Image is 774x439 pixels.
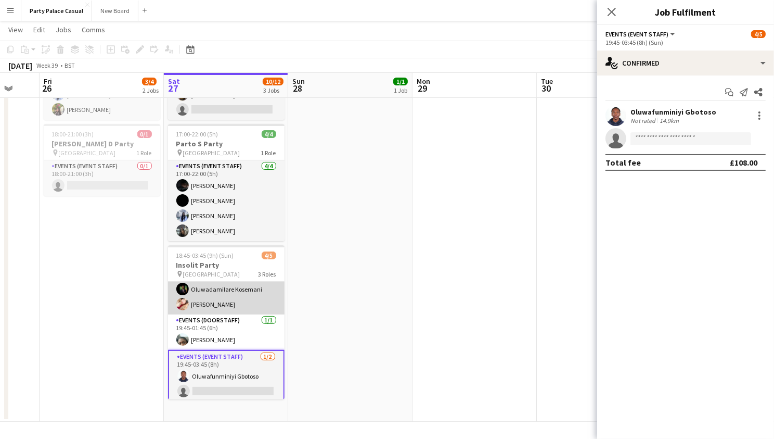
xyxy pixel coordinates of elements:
[259,270,276,278] span: 3 Roles
[56,25,71,34] span: Jobs
[541,77,553,86] span: Tue
[263,86,283,94] div: 3 Jobs
[605,30,668,38] span: Events (Event Staff)
[137,130,152,138] span: 0/1
[8,60,32,71] div: [DATE]
[137,149,152,157] span: 1 Role
[183,270,240,278] span: [GEOGRAPHIC_DATA]
[657,117,681,124] div: 14.9km
[42,82,52,94] span: 26
[8,25,23,34] span: View
[21,1,92,21] button: Party Palace Casual
[166,82,180,94] span: 27
[393,78,408,85] span: 1/1
[394,86,407,94] div: 1 Job
[168,260,285,270] h3: Insolit Party
[597,5,774,19] h3: Job Fulfilment
[261,149,276,157] span: 1 Role
[597,51,774,76] div: Confirmed
[605,30,677,38] button: Events (Event Staff)
[44,124,160,196] app-job-card: 18:00-21:00 (3h)0/1[PERSON_NAME] D Party [GEOGRAPHIC_DATA]1 RoleEvents (Event Staff)0/118:00-21:0...
[176,252,234,259] span: 18:45-03:45 (9h) (Sun)
[183,149,240,157] span: [GEOGRAPHIC_DATA]
[176,130,218,138] span: 17:00-22:00 (5h)
[263,78,283,85] span: 10/12
[262,252,276,259] span: 4/5
[34,61,60,69] span: Week 39
[292,77,305,86] span: Sun
[44,160,160,196] app-card-role: Events (Event Staff)0/118:00-21:00 (3h)
[92,1,138,21] button: New Board
[44,77,52,86] span: Fri
[605,39,766,46] div: 19:45-03:45 (8h) (Sun)
[262,130,276,138] span: 4/4
[168,77,180,86] span: Sat
[168,315,285,350] app-card-role: Events (Doorstaff)1/119:45-01:45 (6h)[PERSON_NAME]
[417,77,430,86] span: Mon
[630,107,716,117] div: Oluwafunminiyi Gbotoso
[168,160,285,241] app-card-role: Events (Event Staff)4/417:00-22:00 (5h)[PERSON_NAME][PERSON_NAME][PERSON_NAME][PERSON_NAME]
[44,139,160,148] h3: [PERSON_NAME] D Party
[168,124,285,241] app-job-card: 17:00-22:00 (5h)4/4Parto S Party [GEOGRAPHIC_DATA]1 RoleEvents (Event Staff)4/417:00-22:00 (5h)[P...
[168,245,285,399] app-job-card: 18:45-03:45 (9h) (Sun)4/5Insolit Party [GEOGRAPHIC_DATA]3 RolesEvents (Event Staff)2/218:45-03:45...
[730,157,757,168] div: £108.00
[4,23,27,36] a: View
[29,23,49,36] a: Edit
[605,157,641,168] div: Total fee
[143,86,159,94] div: 2 Jobs
[168,350,285,403] app-card-role: Events (Event Staff)1/219:45-03:45 (8h)Oluwafunminiyi Gbotoso
[78,23,109,36] a: Comms
[142,78,157,85] span: 3/4
[33,25,45,34] span: Edit
[630,117,657,124] div: Not rated
[168,139,285,148] h3: Parto S Party
[59,149,116,157] span: [GEOGRAPHIC_DATA]
[52,130,94,138] span: 18:00-21:00 (3h)
[168,264,285,315] app-card-role: Events (Event Staff)2/218:45-03:45 (9h)Oluwadamilare Kosemani[PERSON_NAME]
[751,30,766,38] span: 4/5
[415,82,430,94] span: 29
[539,82,553,94] span: 30
[51,23,75,36] a: Jobs
[64,61,75,69] div: BST
[82,25,105,34] span: Comms
[291,82,305,94] span: 28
